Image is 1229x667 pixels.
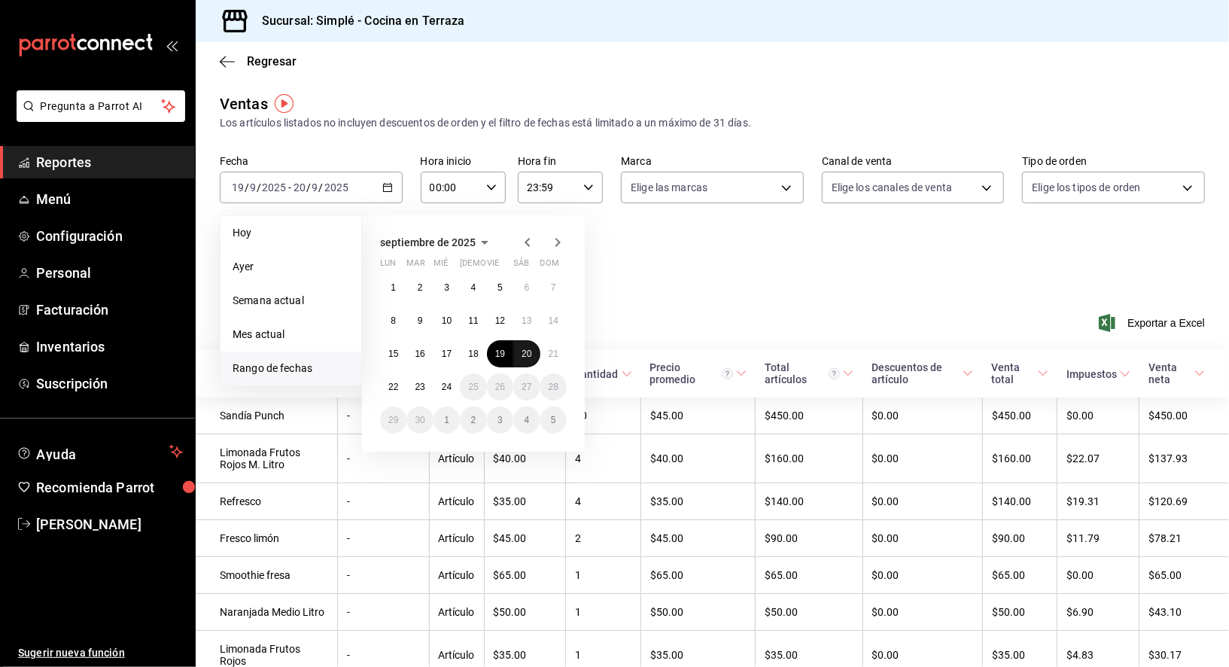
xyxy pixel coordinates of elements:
td: $22.07 [1057,434,1139,483]
div: Los artículos listados no incluyen descuentos de orden y el filtro de fechas está limitado a un m... [220,115,1205,131]
button: Pregunta a Parrot AI [17,90,185,122]
td: $6.90 [1057,594,1139,631]
td: 2 [566,520,641,557]
td: - [338,594,429,631]
button: 29 de septiembre de 2025 [380,407,406,434]
abbr: 5 de octubre de 2025 [551,415,556,425]
td: $43.10 [1139,594,1229,631]
span: [PERSON_NAME] [36,514,183,535]
abbr: 30 de septiembre de 2025 [415,415,424,425]
td: $0.00 [862,594,982,631]
span: - [288,181,291,193]
abbr: 12 de septiembre de 2025 [495,315,505,326]
button: 21 de septiembre de 2025 [540,340,567,367]
abbr: 5 de septiembre de 2025 [497,282,503,293]
td: $78.21 [1139,520,1229,557]
button: 8 de septiembre de 2025 [380,307,406,334]
abbr: 1 de septiembre de 2025 [391,282,396,293]
abbr: 18 de septiembre de 2025 [468,349,478,359]
abbr: 24 de septiembre de 2025 [442,382,452,392]
td: $40.00 [641,434,756,483]
td: $50.00 [982,594,1057,631]
button: 24 de septiembre de 2025 [433,373,460,401]
abbr: 8 de septiembre de 2025 [391,315,396,326]
button: 5 de septiembre de 2025 [487,274,513,301]
td: $40.00 [484,434,566,483]
div: Precio promedio [650,361,733,385]
button: 22 de septiembre de 2025 [380,373,406,401]
span: Exportar a Excel [1102,314,1205,332]
span: Venta neta [1148,361,1205,385]
span: Reportes [36,152,183,172]
button: 25 de septiembre de 2025 [460,373,486,401]
button: open_drawer_menu [166,39,178,51]
td: 4 [566,434,641,483]
button: 5 de octubre de 2025 [540,407,567,434]
td: $140.00 [756,483,862,520]
span: Pregunta a Parrot AI [41,99,162,114]
span: Impuestos [1066,368,1130,380]
abbr: 16 de septiembre de 2025 [415,349,424,359]
abbr: viernes [487,258,499,274]
svg: El total artículos considera cambios de precios en los artículos así como costos adicionales por ... [829,368,840,379]
td: $50.00 [641,594,756,631]
abbr: 14 de septiembre de 2025 [549,315,558,326]
td: Sandía Punch [196,397,338,434]
span: Descuentos de artículo [872,361,973,385]
td: $0.00 [1057,557,1139,594]
abbr: 7 de septiembre de 2025 [551,282,556,293]
abbr: 25 de septiembre de 2025 [468,382,478,392]
span: Precio promedio [650,361,747,385]
abbr: sábado [513,258,529,274]
abbr: 10 de septiembre de 2025 [442,315,452,326]
div: Venta total [991,361,1035,385]
td: $45.00 [484,520,566,557]
input: -- [249,181,257,193]
td: $65.00 [1139,557,1229,594]
button: 27 de septiembre de 2025 [513,373,540,401]
td: $0.00 [862,483,982,520]
abbr: 21 de septiembre de 2025 [549,349,558,359]
span: Hoy [233,225,349,241]
span: Sugerir nueva función [18,645,183,661]
td: $11.79 [1057,520,1139,557]
button: Regresar [220,54,297,69]
a: Pregunta a Parrot AI [11,109,185,125]
abbr: 11 de septiembre de 2025 [468,315,478,326]
span: Total artículos [765,361,853,385]
button: 7 de septiembre de 2025 [540,274,567,301]
span: Suscripción [36,373,183,394]
td: 4 [566,483,641,520]
button: septiembre de 2025 [380,233,494,251]
td: 1 [566,557,641,594]
td: Artículo [429,557,484,594]
button: 9 de septiembre de 2025 [406,307,433,334]
button: 4 de octubre de 2025 [513,407,540,434]
td: - [338,483,429,520]
button: 17 de septiembre de 2025 [433,340,460,367]
button: 19 de septiembre de 2025 [487,340,513,367]
span: Semana actual [233,293,349,309]
span: Ayer [233,259,349,275]
td: Artículo [429,594,484,631]
td: $65.00 [982,557,1057,594]
td: Limonada Frutos Rojos M. Litro [196,434,338,483]
span: septiembre de 2025 [380,236,476,248]
td: $19.31 [1057,483,1139,520]
td: $45.00 [641,397,756,434]
label: Tipo de orden [1022,157,1205,167]
span: Recomienda Parrot [36,477,183,498]
span: Mes actual [233,327,349,343]
td: Smoothie fresa [196,557,338,594]
td: $0.00 [862,397,982,434]
td: $0.00 [862,434,982,483]
div: Venta neta [1148,361,1191,385]
abbr: 28 de septiembre de 2025 [549,382,558,392]
span: Elige los canales de venta [832,180,952,195]
input: ---- [261,181,287,193]
abbr: 2 de septiembre de 2025 [418,282,423,293]
span: Venta total [991,361,1048,385]
td: $35.00 [484,483,566,520]
button: 23 de septiembre de 2025 [406,373,433,401]
span: Elige las marcas [631,180,707,195]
